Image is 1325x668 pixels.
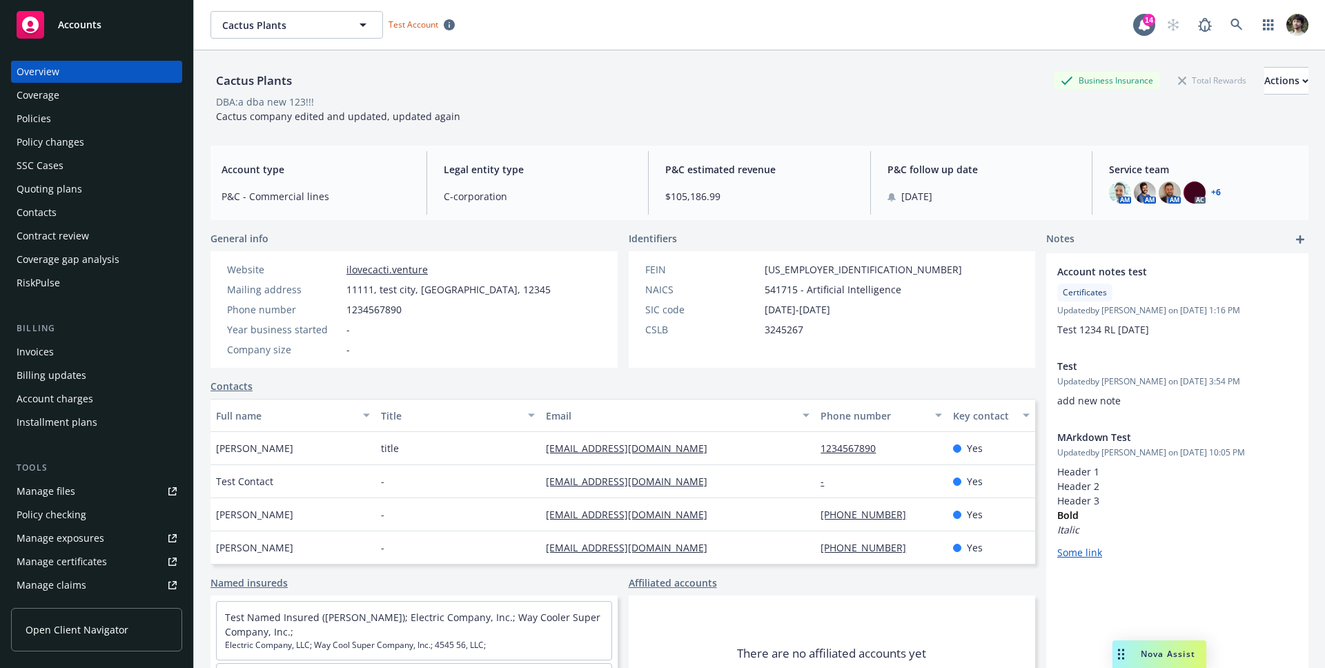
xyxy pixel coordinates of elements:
div: Quoting plans [17,178,82,200]
a: Some link [1057,546,1102,559]
div: Policy checking [17,504,86,526]
div: Total Rewards [1171,72,1253,89]
span: Account notes test [1057,264,1262,279]
a: Policy changes [11,131,182,153]
a: Installment plans [11,411,182,433]
a: Contract review [11,225,182,247]
div: Actions [1264,68,1308,94]
span: Electric Company, LLC; Way Cool Super Company, Inc.; 4545 56, LLC; [225,639,603,651]
div: Invoices [17,341,54,363]
span: Yes [967,540,983,555]
span: Notes [1046,231,1074,248]
div: Year business started [227,322,341,337]
div: Full name [216,409,355,423]
span: [PERSON_NAME] [216,441,293,455]
a: RiskPulse [11,272,182,294]
span: $105,186.99 [665,189,854,204]
a: SSC Cases [11,155,182,177]
div: Tools [11,461,182,475]
a: [EMAIL_ADDRESS][DOMAIN_NAME] [546,475,718,488]
span: - [381,474,384,489]
span: [PERSON_NAME] [216,507,293,522]
a: Billing updates [11,364,182,386]
div: Account notes testCertificatesUpdatedby [PERSON_NAME] on [DATE] 1:16 PMTest 1234 RL [DATE] [1046,253,1308,348]
div: Overview [17,61,59,83]
span: [PERSON_NAME] [216,540,293,555]
a: - [821,475,835,488]
div: Title [381,409,520,423]
button: Key contact [948,399,1035,432]
a: Contacts [210,379,253,393]
div: Coverage [17,84,59,106]
img: photo [1109,181,1131,204]
span: P&C estimated revenue [665,162,854,177]
a: 1234567890 [821,442,887,455]
img: photo [1286,14,1308,36]
div: Manage certificates [17,551,107,573]
div: Phone number [821,409,926,423]
button: Cactus Plants [210,11,383,39]
a: Coverage gap analysis [11,248,182,271]
a: Start snowing [1159,11,1187,39]
span: Test Account [383,17,460,32]
span: Open Client Navigator [26,622,128,637]
div: MArkdown TestUpdatedby [PERSON_NAME] on [DATE] 10:05 PMHeader 1Header 2Header 3Bold ItalicSome link [1046,419,1308,571]
span: Yes [967,441,983,455]
div: Contacts [17,202,57,224]
button: Phone number [815,399,947,432]
a: Manage claims [11,574,182,596]
a: +6 [1211,188,1221,197]
div: Contract review [17,225,89,247]
span: MArkdown Test [1057,430,1262,444]
a: Policy checking [11,504,182,526]
span: [DATE] [901,189,932,204]
div: DBA: a dba new 123!!! [216,95,314,109]
span: add new note [1057,394,1121,407]
a: Quoting plans [11,178,182,200]
div: Policies [17,108,51,130]
a: Test Named Insured ([PERSON_NAME]); Electric Company, Inc.; Way Cooler Super Company, Inc.; [225,611,600,638]
span: Test Contact [216,474,273,489]
span: Certificates [1063,286,1107,299]
div: SIC code [645,302,759,317]
span: Test 1234 RL [DATE] [1057,323,1149,336]
a: Affiliated accounts [629,576,717,590]
div: SSC Cases [17,155,63,177]
img: photo [1159,181,1181,204]
a: Manage exposures [11,527,182,549]
div: Installment plans [17,411,97,433]
span: Legal entity type [444,162,632,177]
div: Email [546,409,794,423]
a: Search [1223,11,1250,39]
div: Manage files [17,480,75,502]
span: There are no affiliated accounts yet [737,645,926,662]
div: TestUpdatedby [PERSON_NAME] on [DATE] 3:54 PMadd new note [1046,348,1308,419]
a: [PHONE_NUMBER] [821,541,917,554]
strong: Bold [1057,509,1079,522]
a: Overview [11,61,182,83]
span: 3245267 [765,322,803,337]
button: Full name [210,399,375,432]
div: FEIN [645,262,759,277]
div: Phone number [227,302,341,317]
span: P&C follow up date [887,162,1076,177]
div: 14 [1143,12,1155,24]
span: Nova Assist [1141,648,1195,660]
a: Account charges [11,388,182,410]
button: Email [540,399,815,432]
span: [DATE]-[DATE] [765,302,830,317]
span: - [381,540,384,555]
h2: Header 2 [1057,479,1297,493]
div: Manage claims [17,574,86,596]
a: Coverage [11,84,182,106]
span: General info [210,231,268,246]
img: photo [1184,181,1206,204]
img: photo [1134,181,1156,204]
a: [EMAIL_ADDRESS][DOMAIN_NAME] [546,442,718,455]
div: NAICS [645,282,759,297]
div: Business Insurance [1054,72,1160,89]
div: Cactus Plants [210,72,297,90]
span: 11111, test city, [GEOGRAPHIC_DATA], 12345 [346,282,551,297]
div: Policy changes [17,131,84,153]
a: Report a Bug [1191,11,1219,39]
